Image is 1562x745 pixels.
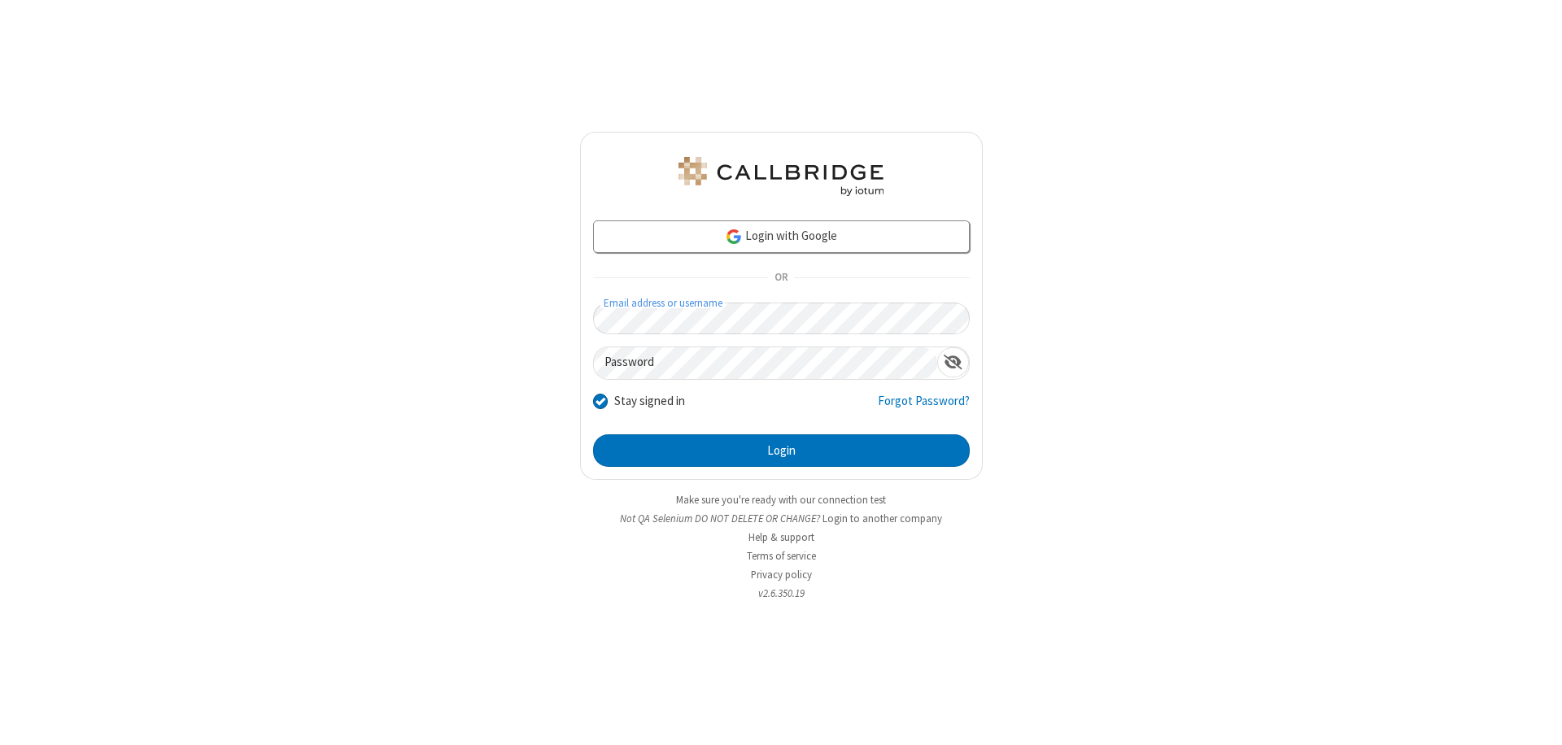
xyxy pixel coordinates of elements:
img: QA Selenium DO NOT DELETE OR CHANGE [675,157,887,196]
a: Login with Google [593,220,970,253]
li: v2.6.350.19 [580,586,983,601]
button: Login to another company [822,511,942,526]
div: Show password [937,347,969,377]
a: Privacy policy [751,568,812,582]
a: Help & support [748,530,814,544]
label: Stay signed in [614,392,685,411]
span: OR [768,267,794,290]
li: Not QA Selenium DO NOT DELETE OR CHANGE? [580,511,983,526]
a: Forgot Password? [878,392,970,423]
a: Make sure you're ready with our connection test [676,493,886,507]
a: Terms of service [747,549,816,563]
input: Email address or username [593,303,970,334]
img: google-icon.png [725,228,743,246]
button: Login [593,434,970,467]
input: Password [594,347,937,379]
